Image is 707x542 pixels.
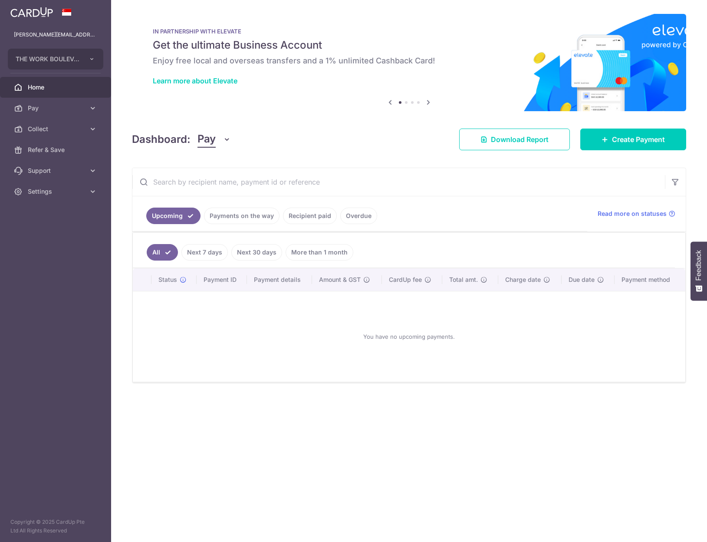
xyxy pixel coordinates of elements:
button: Feedback - Show survey [691,241,707,301]
a: Create Payment [580,129,686,150]
span: Status [158,275,177,284]
th: Payment method [615,268,685,291]
span: Settings [28,187,85,196]
span: Total amt. [449,275,478,284]
span: Amount & GST [319,275,361,284]
span: Pay [197,131,216,148]
span: Pay [28,104,85,112]
span: Charge date [505,275,541,284]
span: Support [28,166,85,175]
h5: Get the ultimate Business Account [153,38,665,52]
span: Read more on statuses [598,209,667,218]
img: CardUp [10,7,53,17]
span: THE WORK BOULEVARD RAFFLES PTE. LTD. [16,55,80,63]
a: Read more on statuses [598,209,675,218]
a: Next 7 days [181,244,228,261]
a: All [147,244,178,261]
span: CardUp fee [389,275,422,284]
a: Payments on the way [204,208,280,224]
div: You have no upcoming payments. [143,298,675,375]
h6: Enjoy free local and overseas transfers and a 1% unlimited Cashback Card! [153,56,665,66]
iframe: Opens a widget where you can find more information [651,516,698,538]
a: Overdue [340,208,377,224]
span: Refer & Save [28,145,85,154]
p: IN PARTNERSHIP WITH ELEVATE [153,28,665,35]
span: Collect [28,125,85,133]
input: Search by recipient name, payment id or reference [132,168,665,196]
span: Due date [569,275,595,284]
p: [PERSON_NAME][EMAIL_ADDRESS][PERSON_NAME][DOMAIN_NAME] [14,30,97,39]
th: Payment ID [197,268,247,291]
a: Recipient paid [283,208,337,224]
img: Renovation banner [132,14,686,111]
button: THE WORK BOULEVARD RAFFLES PTE. LTD. [8,49,103,69]
span: Create Payment [612,134,665,145]
a: More than 1 month [286,244,353,261]
h4: Dashboard: [132,132,191,147]
span: Download Report [491,134,549,145]
span: Home [28,83,85,92]
a: Download Report [459,129,570,150]
a: Upcoming [146,208,201,224]
button: Pay [197,131,231,148]
span: Feedback [695,250,703,281]
th: Payment details [247,268,312,291]
a: Learn more about Elevate [153,76,237,85]
a: Next 30 days [231,244,282,261]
